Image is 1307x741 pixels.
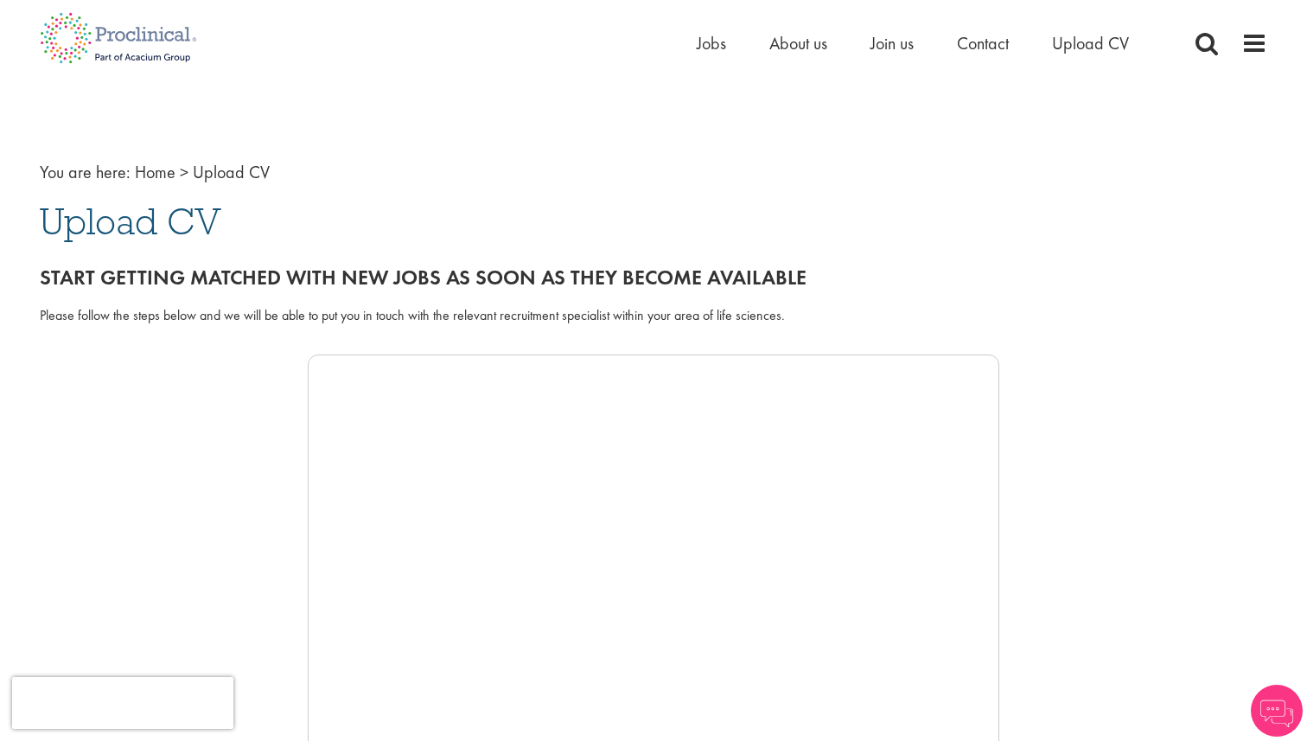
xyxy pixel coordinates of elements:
[40,198,221,245] span: Upload CV
[193,161,270,183] span: Upload CV
[40,161,131,183] span: You are here:
[12,677,233,729] iframe: reCAPTCHA
[870,32,914,54] a: Join us
[40,266,1267,289] h2: Start getting matched with new jobs as soon as they become available
[135,161,175,183] a: breadcrumb link
[697,32,726,54] a: Jobs
[40,306,1267,326] div: Please follow the steps below and we will be able to put you in touch with the relevant recruitme...
[769,32,827,54] a: About us
[1052,32,1129,54] a: Upload CV
[1251,685,1303,737] img: Chatbot
[957,32,1009,54] a: Contact
[180,161,188,183] span: >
